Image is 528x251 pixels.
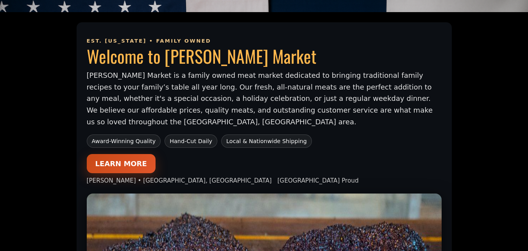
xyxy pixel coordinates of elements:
[221,134,312,148] span: Local & Nationwide Shipping
[87,70,442,127] p: [PERSON_NAME] Market is a family owned meat market dedicated to bringing traditional family recip...
[165,134,217,148] span: Hand-Cut Daily
[87,38,442,44] div: EST. [US_STATE] • FAMILY OWNED
[87,47,442,66] h1: Welcome to [PERSON_NAME] Market
[87,154,156,173] a: LEARN MORE
[87,134,161,148] span: Award-Winning Quality
[87,177,442,184] div: [PERSON_NAME] • [GEOGRAPHIC_DATA], [GEOGRAPHIC_DATA] [GEOGRAPHIC_DATA] Proud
